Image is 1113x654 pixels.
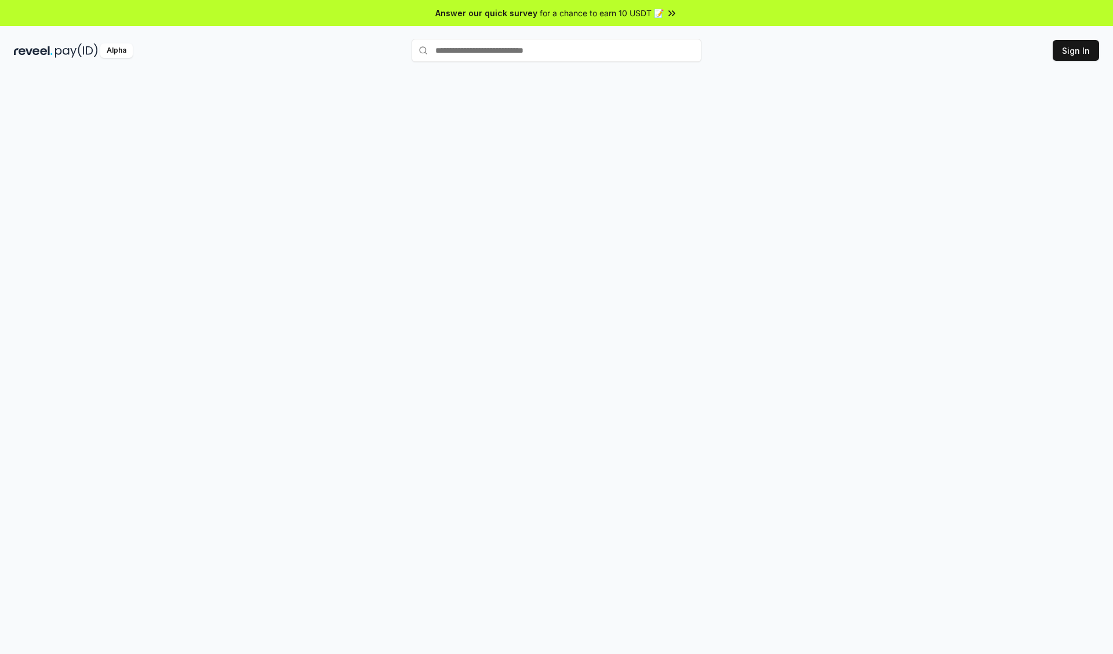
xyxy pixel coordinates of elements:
button: Sign In [1053,40,1099,61]
span: Answer our quick survey [435,7,537,19]
img: pay_id [55,43,98,58]
div: Alpha [100,43,133,58]
img: reveel_dark [14,43,53,58]
span: for a chance to earn 10 USDT 📝 [540,7,664,19]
